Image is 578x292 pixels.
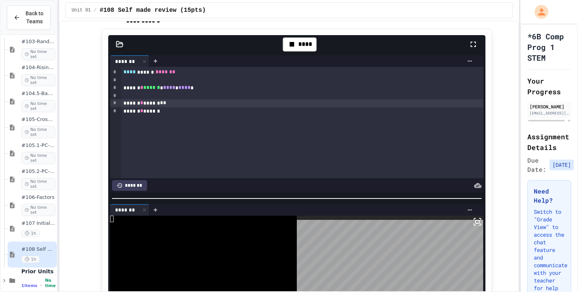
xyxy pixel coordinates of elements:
span: #103-Random Box [21,39,55,45]
span: #108 Self made review (15pts) [21,246,55,253]
span: #105.2-PC-Box on Box [21,168,55,175]
span: #104-Rising Sun Plus [21,65,55,71]
h1: *6B Comp Prog 1 STEM [527,31,571,63]
span: No time set [21,126,55,138]
span: #105-Cross Box [21,116,55,123]
span: No time set [21,152,55,164]
div: [EMAIL_ADDRESS][DOMAIN_NAME] [530,110,569,116]
span: #108 Self made review (15pts) [100,6,206,15]
span: [DATE] [549,160,574,170]
span: 1 items [21,283,37,288]
h2: Your Progress [527,76,571,97]
div: My Account [527,3,550,21]
span: No time set [21,48,55,60]
span: #107 Initials using shapes(11pts) [21,220,55,227]
span: 1h [21,256,40,263]
span: Back to Teams [25,10,44,26]
span: • [40,282,42,289]
h3: Need Help? [534,187,565,205]
span: Prior Units [21,268,55,275]
span: No time set [21,178,55,190]
span: / [94,7,96,13]
span: Due Date: [527,156,546,174]
span: #105.1-PC-Diagonal line [21,142,55,149]
span: No time set [21,74,55,86]
span: No time set [21,204,55,216]
span: #104.5-Basic Graphics Review [21,90,55,97]
span: 1h [21,230,40,237]
span: Unit 01 [72,7,91,13]
button: Back to Teams [7,5,51,30]
h2: Assignment Details [527,131,571,153]
div: [PERSON_NAME] [530,103,569,110]
span: #106-Factors [21,194,55,201]
span: No time set [21,100,55,112]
